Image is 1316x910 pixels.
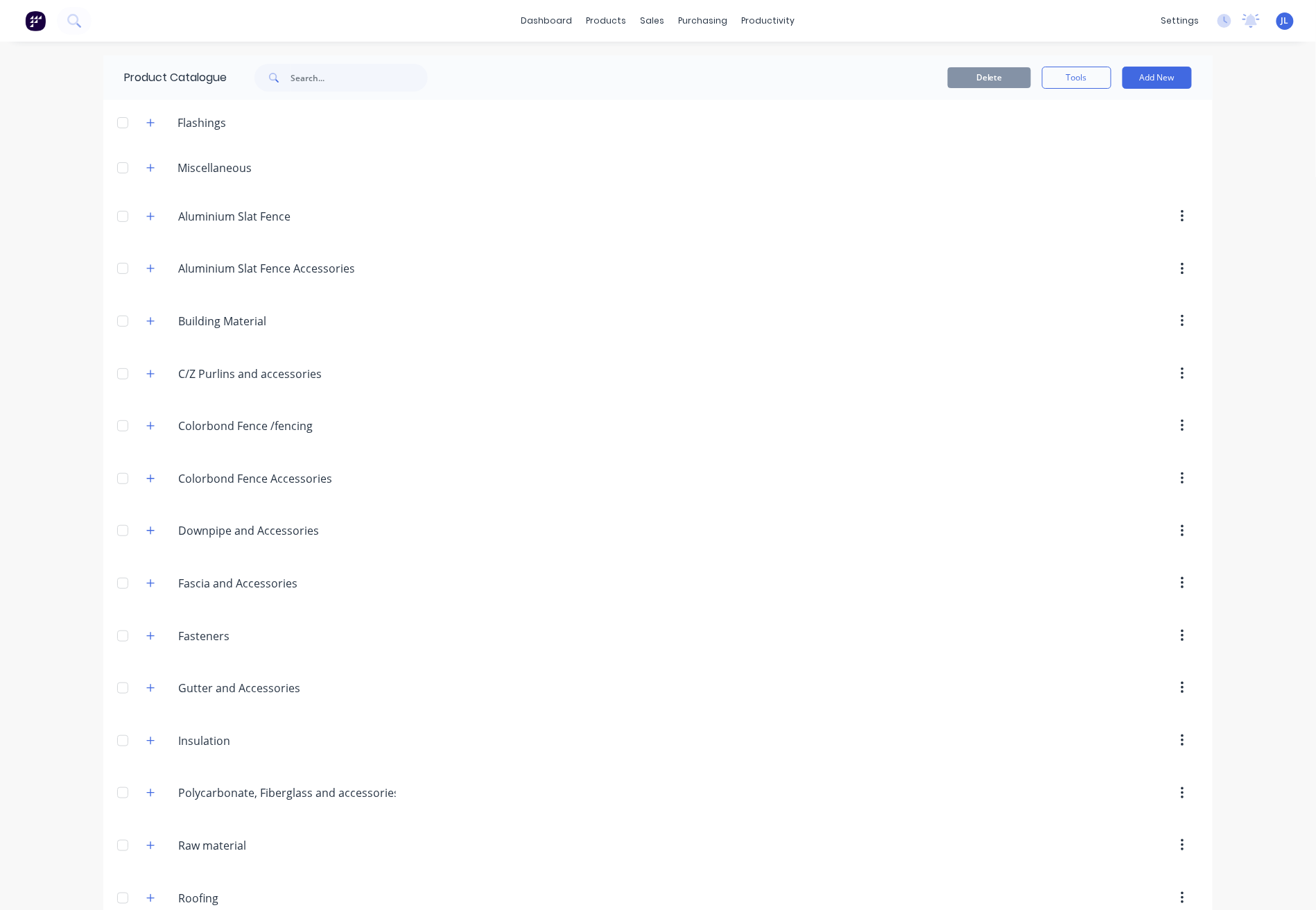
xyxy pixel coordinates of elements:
[735,10,802,31] div: productivity
[1042,67,1111,89] button: Tools
[178,260,354,277] input: Enter category name
[178,628,343,644] input: Enter category name
[178,470,343,487] input: Enter category name
[178,418,343,434] input: Enter category name
[1123,67,1192,89] button: Add New
[291,64,428,92] input: Search...
[25,10,46,31] img: Factory
[634,10,672,31] div: sales
[580,10,634,31] div: products
[948,67,1031,88] button: Delete
[178,313,343,329] input: Enter category name
[178,890,343,907] input: Enter category name
[178,522,343,539] input: Enter category name
[103,55,227,100] div: Product Catalogue
[1281,15,1289,27] span: JL
[178,575,343,592] input: Enter category name
[166,160,263,176] div: Miscellaneous
[514,10,580,31] a: dashboard
[178,208,343,225] input: Enter category name
[178,837,343,854] input: Enter category name
[178,680,343,696] input: Enter category name
[178,366,343,382] input: Enter category name
[1154,10,1206,31] div: settings
[672,10,735,31] div: purchasing
[178,784,396,801] input: Enter category name
[166,114,237,131] div: Flashings
[178,732,343,749] input: Enter category name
